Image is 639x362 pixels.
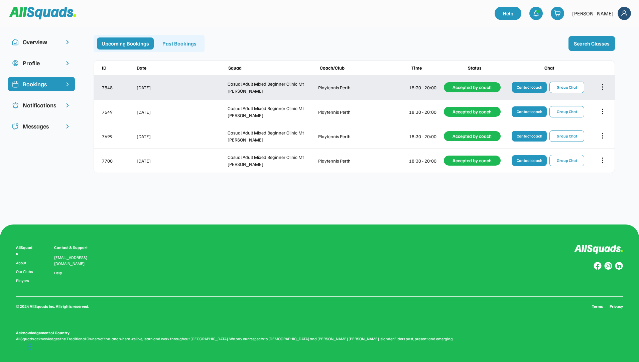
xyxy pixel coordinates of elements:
[137,108,226,115] div: [DATE]
[446,64,503,71] div: Status
[495,7,521,20] a: Help
[228,64,318,71] div: Squad
[102,133,135,140] div: 7699
[574,245,623,254] img: Logo%20inverted.svg
[533,10,539,17] img: bell-03%20%281%29.svg
[318,108,408,115] div: Playtennis Perth
[137,157,226,164] div: [DATE]
[615,262,623,270] img: Group%20copy%206.svg
[23,37,60,47] div: Overview
[23,80,60,89] div: Bookings
[228,105,317,119] div: Casual Adult Mixed Beginner Clinic Mt [PERSON_NAME]
[409,84,442,91] div: 18:30 - 20:00
[23,101,60,110] div: Notifications
[12,60,19,67] img: user-circle.svg
[512,82,547,93] button: Contact coach
[411,64,445,71] div: Time
[444,131,501,141] div: Accepted by coach
[549,106,584,117] button: Group Chat
[16,261,34,265] a: About
[504,64,595,71] div: Chat
[102,157,135,164] div: 7700
[610,303,623,309] a: Privacy
[554,10,561,17] img: shopping-cart-01%20%281%29.svg
[16,278,34,283] a: Players
[444,107,501,117] div: Accepted by coach
[9,7,76,19] img: Squad%20Logo.svg
[16,245,34,257] div: AllSquads
[16,269,34,274] a: Our Clubs
[64,123,71,130] img: chevron-right.svg
[318,157,408,164] div: Playtennis Perth
[320,64,410,71] div: Coach/Club
[549,155,584,166] button: Group Chat
[228,129,317,143] div: Casual Adult Mixed Beginner Clinic Mt [PERSON_NAME]
[102,108,135,115] div: 7549
[12,123,19,130] img: Icon%20copy%205.svg
[409,157,442,164] div: 18:30 - 20:00
[23,122,60,131] div: Messages
[618,7,631,20] img: Frame%2018.svg
[64,102,71,109] img: chevron-right.svg
[16,336,623,342] div: AllSquads acknowledges the Traditional Owners of the land where we live, learn and work throughou...
[137,64,227,71] div: Date
[228,80,317,94] div: Casual Adult Mixed Beginner Clinic Mt [PERSON_NAME]
[137,84,226,91] div: [DATE]
[594,262,602,270] img: Group%20copy%208.svg
[158,37,201,50] div: Past Bookings
[64,81,71,88] img: chevron-right%20copy%203.svg
[12,102,19,109] img: Icon%20copy%204.svg
[102,84,135,91] div: 7548
[16,303,89,309] div: © 2024 AllSquads Inc. All rights reserved.
[409,133,442,140] div: 18:30 - 20:00
[318,133,408,140] div: Playtennis Perth
[318,84,408,91] div: Playtennis Perth
[54,271,62,275] a: Help
[97,37,154,50] div: Upcoming Bookings
[54,255,96,267] div: [EMAIL_ADDRESS][DOMAIN_NAME]
[592,303,603,309] a: Terms
[604,262,612,270] img: Group%20copy%207.svg
[228,154,317,168] div: Casual Adult Mixed Beginner Clinic Mt [PERSON_NAME]
[23,59,60,68] div: Profile
[512,106,547,117] button: Contact coach
[12,81,19,88] img: Icon%20%2819%29.svg
[137,133,226,140] div: [DATE]
[444,156,501,166] div: Accepted by coach
[549,82,584,93] button: Group Chat
[54,245,96,251] div: Contact & Support
[409,108,442,115] div: 18:30 - 20:00
[512,155,547,166] button: Contact coach
[102,64,135,71] div: ID
[444,82,501,92] div: Accepted by coach
[568,36,615,51] button: Search Classes
[549,130,584,142] button: Group Chat
[512,131,547,142] button: Contact coach
[12,39,19,46] img: Icon%20copy%2010.svg
[572,9,614,17] div: [PERSON_NAME]
[64,60,71,67] img: chevron-right.svg
[16,330,70,336] div: Acknowledgement of Country
[64,39,71,46] img: chevron-right.svg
